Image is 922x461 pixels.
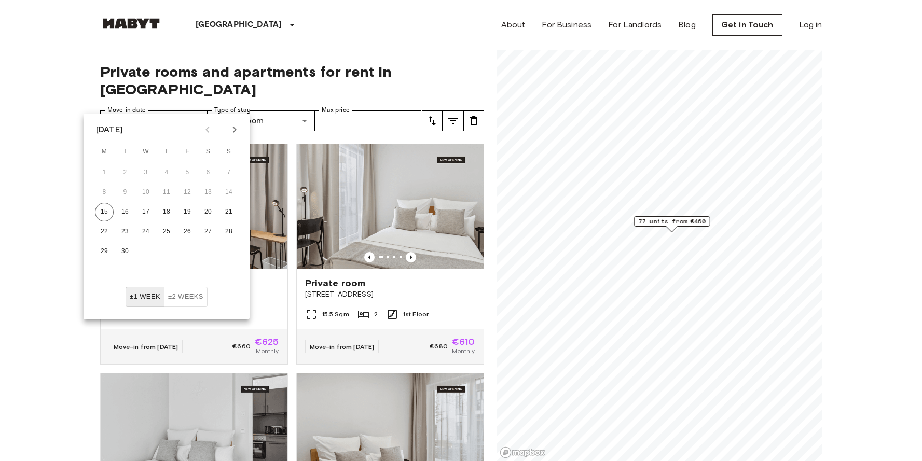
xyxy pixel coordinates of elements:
span: Tuesday [116,142,134,162]
span: Wednesday [136,142,155,162]
img: Habyt [100,18,162,29]
button: Previous image [364,252,375,262]
button: ±1 week [126,287,164,307]
span: Private rooms and apartments for rent in [GEOGRAPHIC_DATA] [100,63,484,98]
div: PrivateRoom [207,110,314,131]
span: [STREET_ADDRESS] [305,289,475,300]
button: tune [422,110,443,131]
label: Type of stay [214,106,251,115]
button: 24 [136,222,155,241]
span: €680 [430,342,448,351]
button: 18 [157,203,176,221]
button: 28 [219,222,238,241]
button: Next month [226,121,243,138]
div: Move In Flexibility [126,287,208,307]
button: 20 [199,203,217,221]
span: 15.5 Sqm [322,310,349,319]
button: 29 [95,242,114,261]
span: Saturday [199,142,217,162]
span: €660 [232,342,251,351]
button: 15 [95,203,114,221]
button: ±2 weeks [164,287,208,307]
button: 27 [199,222,217,241]
a: Blog [678,19,696,31]
div: Map marker [634,216,710,232]
span: 77 units from €460 [638,217,705,226]
button: 19 [178,203,197,221]
label: Max price [322,106,350,115]
div: [DATE] [96,123,123,136]
span: Monday [95,142,114,162]
span: Friday [178,142,197,162]
button: 21 [219,203,238,221]
button: 16 [116,203,134,221]
span: Move-in from [DATE] [114,343,178,351]
span: Monthly [256,346,279,356]
span: Thursday [157,142,176,162]
button: 26 [178,222,197,241]
span: Monthly [452,346,475,356]
button: 30 [116,242,134,261]
label: Move-in date [107,106,146,115]
span: Private room [305,277,366,289]
button: 17 [136,203,155,221]
button: Previous image [406,252,416,262]
button: 25 [157,222,176,241]
span: Sunday [219,142,238,162]
a: Get in Touch [712,14,782,36]
a: For Landlords [608,19,662,31]
span: €610 [452,337,475,346]
span: €625 [255,337,279,346]
a: Log in [799,19,822,31]
button: tune [463,110,484,131]
a: Marketing picture of unit DE-13-001-111-002Previous imagePrevious imagePrivate room[STREET_ADDRES... [296,144,484,365]
button: tune [443,110,463,131]
button: 23 [116,222,134,241]
button: 22 [95,222,114,241]
a: Mapbox logo [500,446,545,458]
a: About [501,19,526,31]
span: 2 [374,310,378,319]
span: 1st Floor [403,310,429,319]
a: For Business [542,19,591,31]
span: Move-in from [DATE] [310,343,375,351]
img: Marketing picture of unit DE-13-001-111-002 [297,144,484,269]
p: [GEOGRAPHIC_DATA] [196,19,282,31]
